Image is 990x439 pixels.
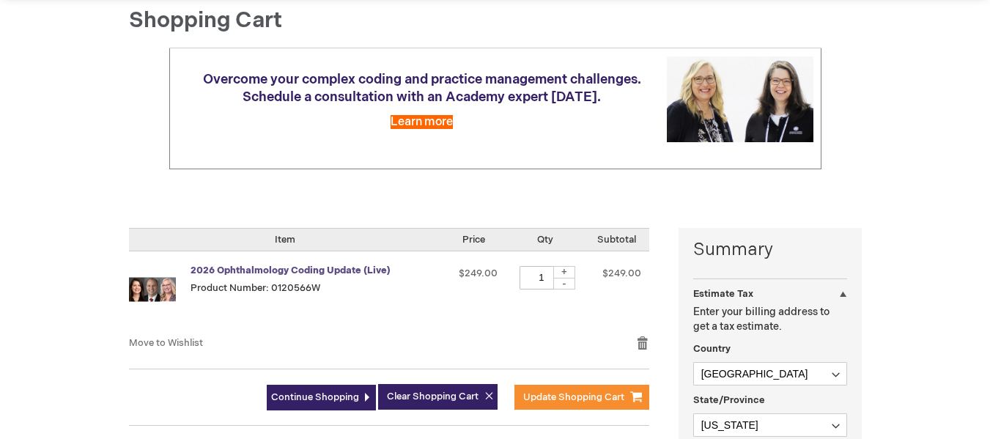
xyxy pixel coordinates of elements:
span: $249.00 [602,268,641,279]
span: Price [462,234,485,246]
span: Continue Shopping [271,391,359,403]
a: Move to Wishlist [129,337,203,349]
strong: Estimate Tax [693,288,753,300]
span: Shopping Cart [129,7,282,34]
div: + [553,266,575,278]
input: Qty [520,266,564,289]
button: Clear Shopping Cart [378,384,498,410]
span: $249.00 [459,268,498,279]
button: Update Shopping Cart [514,385,649,410]
span: Update Shopping Cart [523,391,624,403]
div: - [553,278,575,289]
span: State/Province [693,394,765,406]
span: Item [275,234,295,246]
span: Product Number: 0120566W [191,282,320,294]
a: 2026 Ophthalmology Coding Update (Live) [129,266,191,322]
a: Continue Shopping [267,385,376,410]
img: 2026 Ophthalmology Coding Update (Live) [129,266,176,313]
a: 2026 Ophthalmology Coding Update (Live) [191,265,391,276]
span: Overcome your complex coding and practice management challenges. Schedule a consultation with an ... [203,72,641,105]
span: Clear Shopping Cart [387,391,479,402]
span: Subtotal [597,234,636,246]
span: Qty [537,234,553,246]
a: Learn more [391,115,453,129]
span: Country [693,343,731,355]
strong: Summary [693,237,847,262]
p: Enter your billing address to get a tax estimate. [693,305,847,334]
img: Schedule a consultation with an Academy expert today [667,56,813,142]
